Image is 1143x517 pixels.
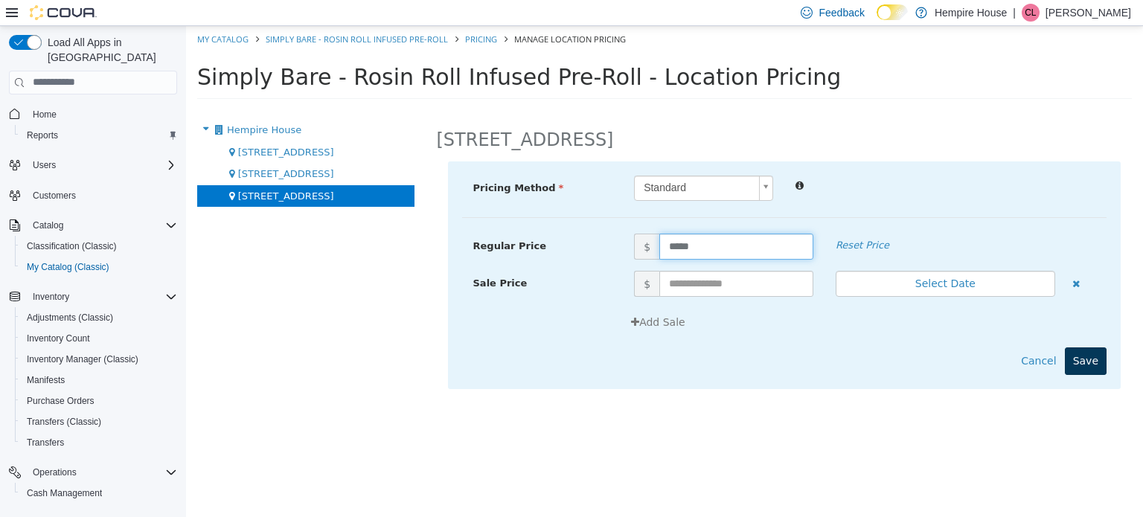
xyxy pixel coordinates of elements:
a: My Catalog (Classic) [21,258,115,276]
span: Reports [21,126,177,144]
button: Customers [3,184,183,206]
button: Operations [3,462,183,483]
a: Standard [448,150,587,175]
span: Home [33,109,57,121]
button: Users [27,156,62,174]
a: Transfers [21,434,70,452]
span: Inventory Count [21,330,177,347]
button: Catalog [3,215,183,236]
span: Regular Price [287,214,360,225]
span: Inventory [33,291,69,303]
span: $ [448,245,473,271]
span: Catalog [27,216,177,234]
span: Operations [33,466,77,478]
p: | [1013,4,1016,22]
span: Feedback [819,5,864,20]
button: Transfers (Classic) [15,411,183,432]
button: Operations [27,463,83,481]
button: Inventory Count [15,328,183,349]
img: Cova [30,5,97,20]
div: Chris Lochan [1022,4,1040,22]
span: Adjustments (Classic) [27,312,113,324]
span: Load All Apps in [GEOGRAPHIC_DATA] [42,35,177,65]
em: Reset Price [650,213,703,225]
button: Manifests [15,370,183,391]
span: Users [33,159,56,171]
span: Purchase Orders [27,395,95,407]
a: Home [27,106,63,123]
p: Hempire House [935,4,1007,22]
a: Purchase Orders [21,392,100,410]
span: Customers [27,186,177,205]
input: Dark Mode [877,4,908,20]
button: Users [3,155,183,176]
span: Manifests [27,374,65,386]
h2: [STREET_ADDRESS] [251,103,428,126]
button: Cancel [827,321,878,349]
span: Classification (Classic) [21,237,177,255]
span: Transfers (Classic) [27,416,101,428]
span: Transfers (Classic) [21,413,177,431]
span: Hempire House [41,98,115,109]
span: Manage Location Pricing [328,7,440,19]
a: Inventory Manager (Classic) [21,350,144,368]
span: CL [1025,4,1036,22]
button: Add Sale [437,283,508,310]
span: Inventory Manager (Classic) [21,350,177,368]
a: Transfers (Classic) [21,413,107,431]
a: Pricing [279,7,311,19]
a: Cash Management [21,484,108,502]
span: Customers [33,190,76,202]
span: Home [27,105,177,123]
span: Transfers [27,437,64,449]
span: [STREET_ADDRESS] [52,164,148,176]
a: Adjustments (Classic) [21,309,119,327]
a: Simply Bare - Rosin Roll Infused Pre-Roll [80,7,262,19]
span: Purchase Orders [21,392,177,410]
button: Transfers [15,432,183,453]
span: Simply Bare - Rosin Roll Infused Pre-Roll - Location Pricing [11,38,655,64]
span: My Catalog (Classic) [27,261,109,273]
a: Inventory Count [21,330,96,347]
button: My Catalog (Classic) [15,257,183,277]
a: My Catalog [11,7,63,19]
span: Standard [449,150,567,174]
span: Manifests [21,371,177,389]
span: Adjustments (Classic) [21,309,177,327]
p: [PERSON_NAME] [1046,4,1131,22]
span: Catalog [33,219,63,231]
span: Users [27,156,177,174]
button: Inventory [3,286,183,307]
button: Inventory Manager (Classic) [15,349,183,370]
button: Classification (Classic) [15,236,183,257]
button: Inventory [27,288,75,306]
span: Inventory Manager (Classic) [27,353,138,365]
a: Manifests [21,371,71,389]
button: Home [3,103,183,125]
a: Customers [27,187,82,205]
button: Adjustments (Classic) [15,307,183,328]
button: Cash Management [15,483,183,504]
span: [STREET_ADDRESS] [52,121,148,132]
span: Transfers [21,434,177,452]
button: Select Date [650,245,869,271]
span: Sale Price [287,251,342,263]
button: Save [879,321,921,349]
span: $ [448,208,473,234]
span: Reports [27,129,58,141]
span: Cash Management [21,484,177,502]
span: Cash Management [27,487,102,499]
span: My Catalog (Classic) [21,258,177,276]
span: Inventory [27,288,177,306]
span: Inventory Count [27,333,90,344]
button: Purchase Orders [15,391,183,411]
span: Operations [27,463,177,481]
span: Pricing Method [287,156,378,167]
span: Classification (Classic) [27,240,117,252]
a: Classification (Classic) [21,237,123,255]
a: Reports [21,126,64,144]
button: Reports [15,125,183,146]
span: [STREET_ADDRESS] [52,142,148,153]
button: Catalog [27,216,69,234]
